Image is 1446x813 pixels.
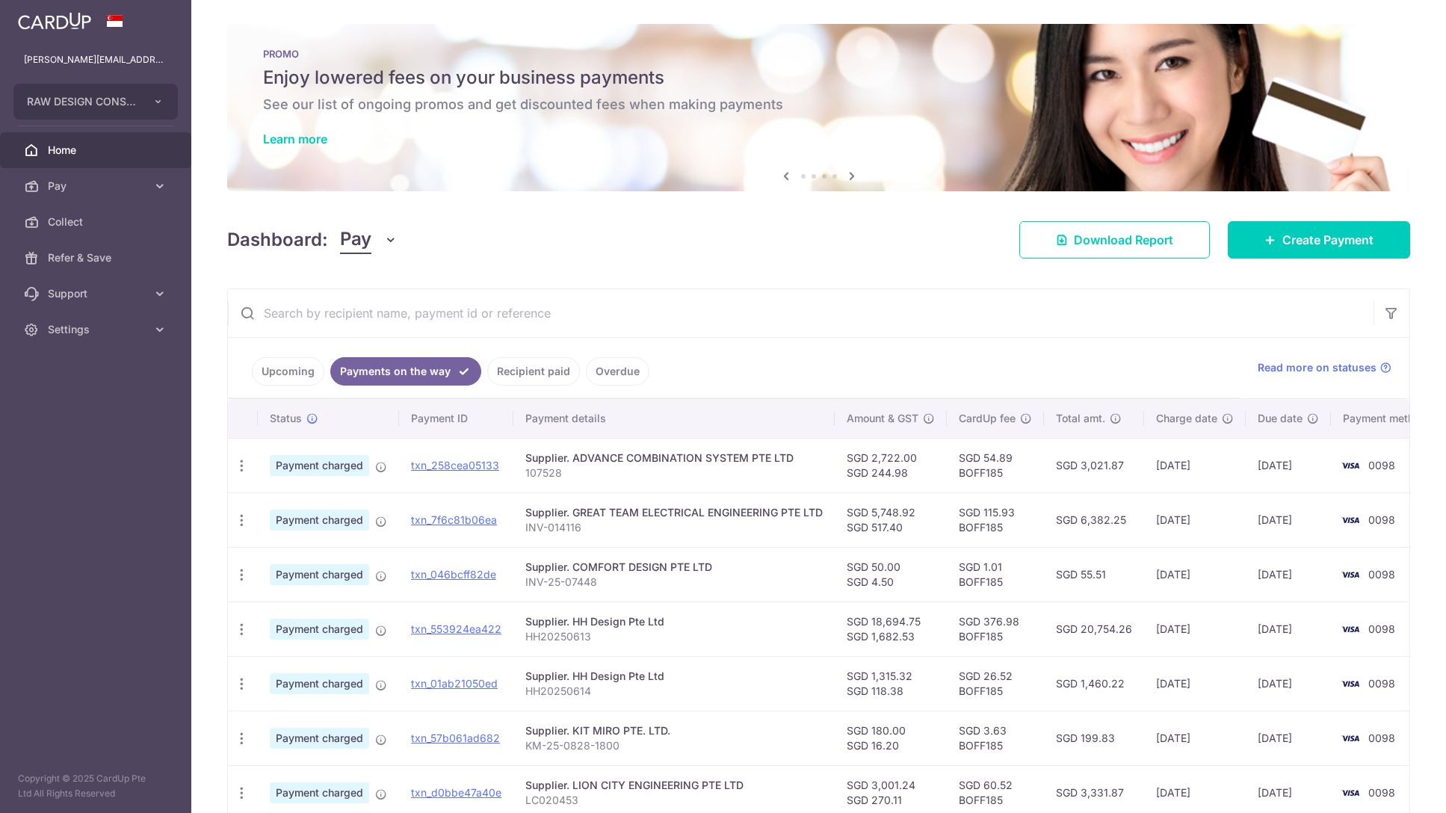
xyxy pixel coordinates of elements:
[1246,547,1331,602] td: [DATE]
[411,677,498,690] a: txn_01ab21050ed
[1246,492,1331,547] td: [DATE]
[525,778,823,793] div: Supplier. LION CITY ENGINEERING PTE LTD
[835,547,947,602] td: SGD 50.00 SGD 4.50
[947,438,1044,492] td: SGD 54.89 BOFF185
[1335,675,1365,693] img: Bank Card
[1368,568,1395,581] span: 0098
[525,451,823,466] div: Supplier. ADVANCE COMBINATION SYSTEM PTE LTD
[330,357,481,386] a: Payments on the way
[835,492,947,547] td: SGD 5,748.92 SGD 517.40
[1368,622,1395,635] span: 0098
[1144,602,1246,656] td: [DATE]
[1258,360,1377,375] span: Read more on statuses
[227,226,328,253] h4: Dashboard:
[1144,438,1246,492] td: [DATE]
[525,466,823,480] p: 107528
[263,66,1374,90] h5: Enjoy lowered fees on your business payments
[1044,547,1144,602] td: SGD 55.51
[411,622,501,635] a: txn_553924ea422
[1144,492,1246,547] td: [DATE]
[1019,221,1210,259] a: Download Report
[270,411,302,426] span: Status
[1246,602,1331,656] td: [DATE]
[228,289,1374,337] input: Search by recipient name, payment id or reference
[1335,784,1365,802] img: Bank Card
[252,357,324,386] a: Upcoming
[525,560,823,575] div: Supplier. COMFORT DESIGN PTE LTD
[18,12,91,30] img: CardUp
[227,24,1410,191] img: Latest Promos Banner
[1044,711,1144,765] td: SGD 199.83
[487,357,580,386] a: Recipient paid
[1246,656,1331,711] td: [DATE]
[1258,360,1391,375] a: Read more on statuses
[270,510,369,531] span: Payment charged
[525,684,823,699] p: HH20250614
[1368,459,1395,472] span: 0098
[1258,411,1303,426] span: Due date
[13,84,178,120] button: RAW DESIGN CONSULTANTS PTE. LTD.
[1331,399,1445,438] th: Payment method
[1246,438,1331,492] td: [DATE]
[1335,511,1365,529] img: Bank Card
[340,226,371,254] span: Pay
[1368,732,1395,744] span: 0098
[1044,492,1144,547] td: SGD 6,382.25
[48,322,146,337] span: Settings
[411,732,500,744] a: txn_57b061ad682
[1282,231,1374,249] span: Create Payment
[947,711,1044,765] td: SGD 3.63 BOFF185
[270,564,369,585] span: Payment charged
[1228,221,1410,259] a: Create Payment
[1044,656,1144,711] td: SGD 1,460.22
[835,438,947,492] td: SGD 2,722.00 SGD 244.98
[1335,620,1365,638] img: Bank Card
[525,723,823,738] div: Supplier. KIT MIRO PTE. LTD.
[1368,677,1395,690] span: 0098
[835,656,947,711] td: SGD 1,315.32 SGD 118.38
[1044,602,1144,656] td: SGD 20,754.26
[1074,231,1173,249] span: Download Report
[270,728,369,749] span: Payment charged
[959,411,1016,426] span: CardUp fee
[1144,711,1246,765] td: [DATE]
[270,782,369,803] span: Payment charged
[835,602,947,656] td: SGD 18,694.75 SGD 1,682.53
[24,52,167,67] p: [PERSON_NAME][EMAIL_ADDRESS][DOMAIN_NAME]
[411,513,497,526] a: txn_7f6c81b06ea
[263,96,1374,114] h6: See our list of ongoing promos and get discounted fees when making payments
[947,656,1044,711] td: SGD 26.52 BOFF185
[586,357,649,386] a: Overdue
[947,492,1044,547] td: SGD 115.93 BOFF185
[411,568,496,581] a: txn_046bcff82de
[411,786,501,799] a: txn_d0bbe47a40e
[270,455,369,476] span: Payment charged
[525,669,823,684] div: Supplier. HH Design Pte Ltd
[263,132,327,146] a: Learn more
[1350,768,1431,806] iframe: Opens a widget where you can find more information
[48,179,146,194] span: Pay
[525,505,823,520] div: Supplier. GREAT TEAM ELECTRICAL ENGINEERING PTE LTD
[1335,566,1365,584] img: Bank Card
[1156,411,1217,426] span: Charge date
[947,547,1044,602] td: SGD 1.01 BOFF185
[525,575,823,590] p: INV-25-07448
[48,214,146,229] span: Collect
[835,711,947,765] td: SGD 180.00 SGD 16.20
[513,399,835,438] th: Payment details
[263,48,1374,60] p: PROMO
[399,399,513,438] th: Payment ID
[48,286,146,301] span: Support
[340,226,398,254] button: Pay
[1056,411,1105,426] span: Total amt.
[1144,656,1246,711] td: [DATE]
[48,250,146,265] span: Refer & Save
[1335,729,1365,747] img: Bank Card
[947,602,1044,656] td: SGD 376.98 BOFF185
[411,459,499,472] a: txn_258cea05133
[1335,457,1365,474] img: Bank Card
[847,411,918,426] span: Amount & GST
[48,143,146,158] span: Home
[27,94,138,109] span: RAW DESIGN CONSULTANTS PTE. LTD.
[1044,438,1144,492] td: SGD 3,021.87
